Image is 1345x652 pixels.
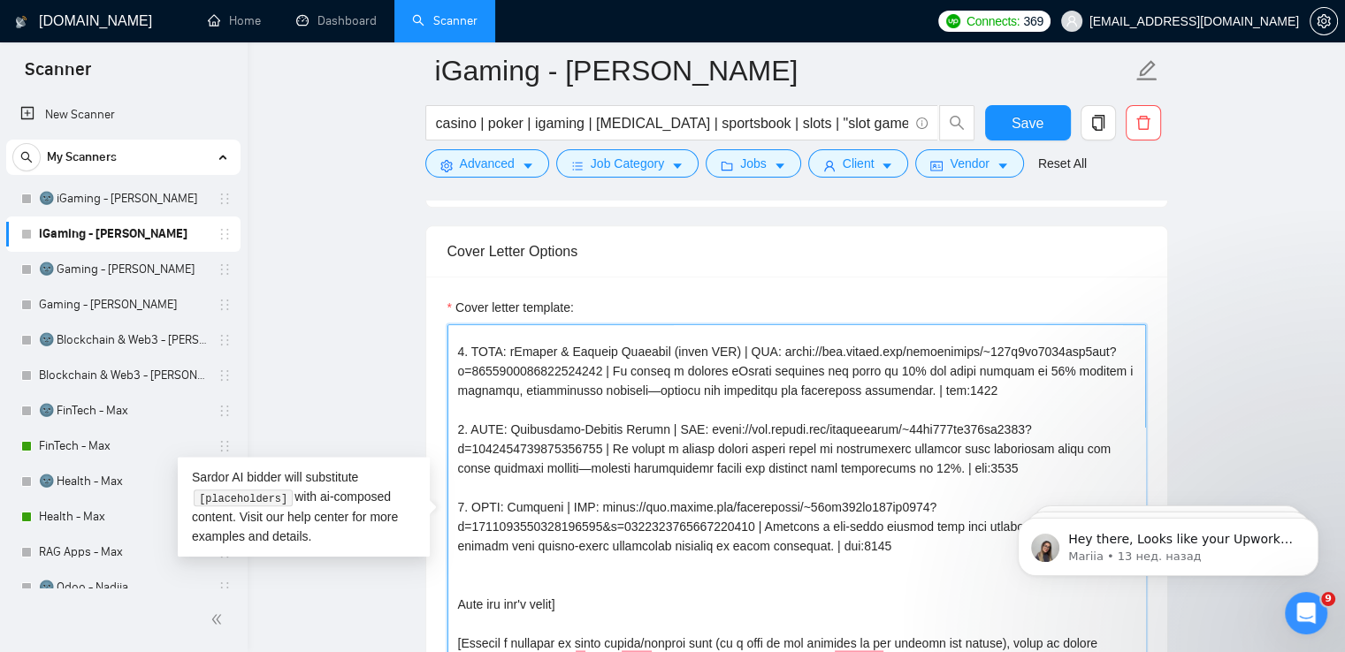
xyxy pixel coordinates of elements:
[218,227,232,241] span: holder
[39,534,207,570] a: RAG Apps - Max
[1012,112,1043,134] span: Save
[178,457,430,557] div: Sardor AI bidder will substitute with ai-composed content. Visit our for more examples and details.
[721,159,733,172] span: folder
[1126,105,1161,140] button: delete
[985,105,1071,140] button: Save
[1081,105,1116,140] button: copy
[460,154,515,173] span: Advanced
[39,287,207,322] a: Gaming - [PERSON_NAME]
[218,192,232,206] span: holder
[1285,592,1327,634] iframe: Intercom live chat
[915,149,1023,178] button: idcardVendorcaret-down
[916,118,928,129] span: info-circle
[591,154,664,173] span: Job Category
[218,580,232,595] span: holder
[39,499,207,534] a: Health - Max
[435,49,1132,93] input: Scanner name...
[194,489,292,507] code: [placeholders]
[218,439,232,453] span: holder
[39,181,207,216] a: 🌚 iGaming - [PERSON_NAME]
[210,610,228,628] span: double-left
[218,368,232,383] span: holder
[218,404,232,418] span: holder
[1310,7,1338,35] button: setting
[1038,154,1087,173] a: Reset All
[15,8,27,36] img: logo
[1127,115,1160,131] span: delete
[1135,59,1158,82] span: edit
[20,97,226,133] a: New Scanner
[39,358,207,393] a: Blockchain & Web3 - [PERSON_NAME]
[440,159,453,172] span: setting
[425,149,549,178] button: settingAdvancedcaret-down
[1023,11,1043,31] span: 369
[13,151,40,163] span: search
[671,159,684,172] span: caret-down
[556,149,699,178] button: barsJob Categorycaret-down
[997,159,1009,172] span: caret-down
[12,143,41,171] button: search
[218,333,232,347] span: holder
[296,13,377,28] a: dashboardDashboard
[11,57,105,94] span: Scanner
[6,97,241,133] li: New Scanner
[287,510,348,524] a: help center
[1310,14,1338,28] a: setting
[950,154,989,173] span: Vendor
[39,216,207,252] a: iGaming - [PERSON_NAME]
[39,322,207,358] a: 🌚 Blockchain & Web3 - [PERSON_NAME]
[218,298,232,312] span: holder
[1081,115,1115,131] span: copy
[39,570,207,605] a: 🌚 Odoo - Nadiia
[218,262,232,277] span: holder
[39,464,207,499] a: 🌚 Health - Max
[808,149,909,178] button: userClientcaret-down
[740,154,767,173] span: Jobs
[940,115,974,131] span: search
[522,159,534,172] span: caret-down
[39,393,207,428] a: 🌚 FinTech - Max
[1311,14,1337,28] span: setting
[823,159,836,172] span: user
[39,252,207,287] a: 🌚 Gaming - [PERSON_NAME]
[447,226,1146,277] div: Cover Letter Options
[436,112,908,134] input: Search Freelance Jobs...
[967,11,1020,31] span: Connects:
[706,149,801,178] button: folderJobscaret-down
[412,13,478,28] a: searchScanner
[930,159,943,172] span: idcard
[881,159,893,172] span: caret-down
[991,481,1345,604] iframe: Intercom notifications сообщение
[47,140,117,175] span: My Scanners
[1321,592,1335,606] span: 9
[843,154,875,173] span: Client
[774,159,786,172] span: caret-down
[1066,15,1078,27] span: user
[571,159,584,172] span: bars
[39,428,207,464] a: FinTech - Max
[939,105,974,140] button: search
[447,298,574,317] label: Cover letter template:
[946,14,960,28] img: upwork-logo.png
[208,13,261,28] a: homeHome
